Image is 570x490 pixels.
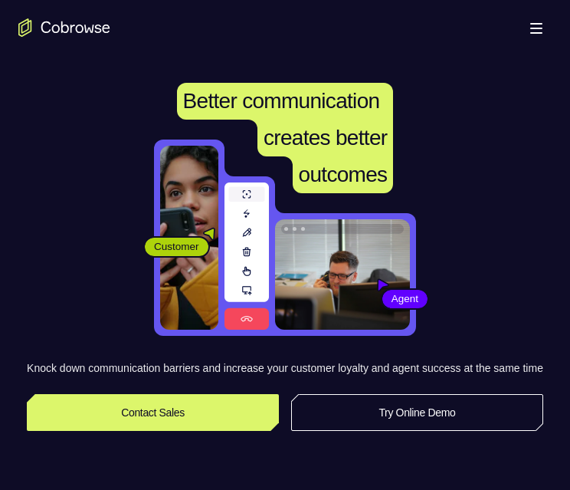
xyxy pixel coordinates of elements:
a: Go to the home page [18,18,110,37]
span: creates better [264,126,387,150]
span: Better communication [183,89,380,113]
a: Try Online Demo [291,394,543,431]
a: Contact Sales [27,394,279,431]
p: Knock down communication barriers and increase your customer loyalty and agent success at the sam... [27,360,543,376]
img: A series of tools used in co-browsing sessions [224,183,269,330]
img: A customer holding their phone [160,146,218,330]
img: A customer support agent talking on the phone [275,219,410,330]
